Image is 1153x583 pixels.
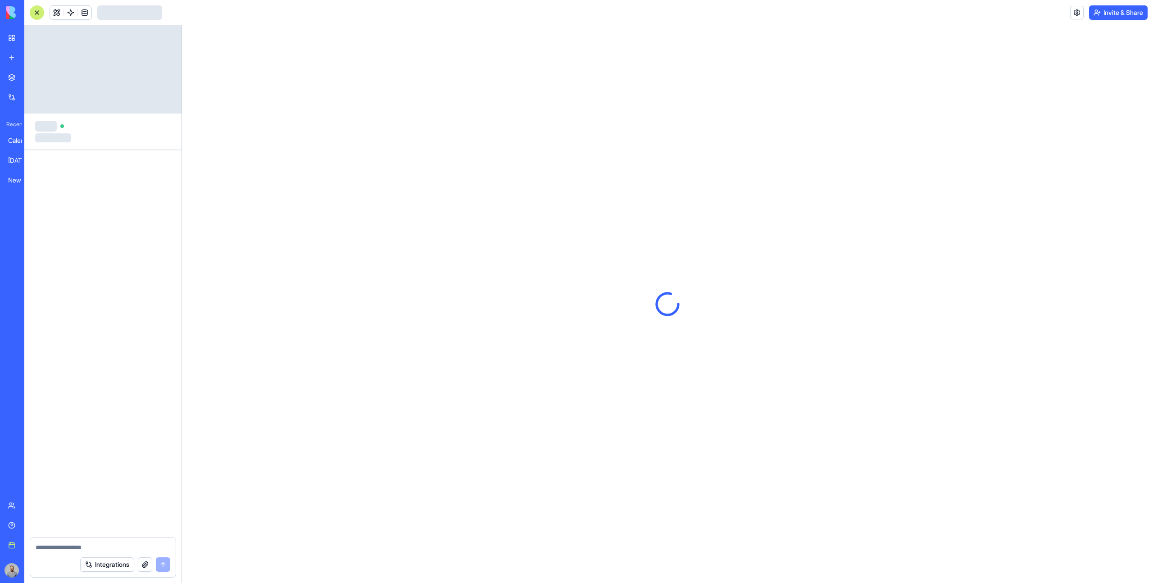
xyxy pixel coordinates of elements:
[5,563,19,578] img: image_123650291_bsq8ao.jpg
[8,156,33,165] div: [DATE] Priority Manager
[6,6,62,19] img: logo
[8,136,33,145] div: Calendar-[DATE] Sync
[3,132,39,150] a: Calendar-[DATE] Sync
[3,121,22,128] span: Recent
[8,176,33,185] div: New App
[1089,5,1148,20] button: Invite & Share
[80,557,134,572] button: Integrations
[3,171,39,189] a: New App
[3,151,39,169] a: [DATE] Priority Manager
